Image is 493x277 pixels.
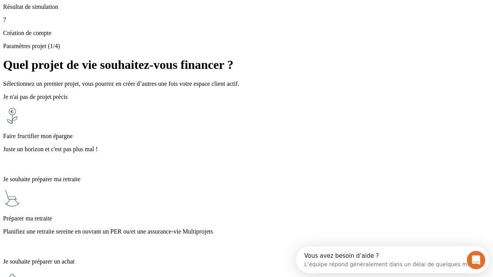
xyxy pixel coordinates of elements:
[3,146,490,153] p: Juste un horizon et c'est pas plus mal !
[3,3,490,10] p: Résultat de simulation
[3,80,239,87] span: Sélectionnez un premier projet, vous pourrez en créer d’autres une fois votre espace client actif.
[8,13,189,21] div: L’équipe répond généralement dans un délai de quelques minutes.
[3,17,490,23] p: 7
[3,58,490,72] h1: Quel projet de vie souhaitez-vous financer ?
[296,246,489,273] iframe: Intercom live chat discovery launcher
[3,43,490,50] p: Paramètres projet (1/4)
[3,215,490,222] p: Préparer ma retraite
[3,133,490,140] p: Faire fructifier mon épargne
[3,228,490,235] p: Planifiez une retraite sereine en ouvrant un PER ou/et une assurance-vie Multiprojets
[3,258,490,265] p: Je souhaite préparer un achat
[8,7,189,13] div: Vous avez besoin d’aide ?
[467,251,485,269] iframe: Intercom live chat
[3,3,212,24] div: Ouvrir le Messenger Intercom
[3,93,490,100] p: Je n'ai pas de projet précis
[3,30,490,37] p: Création de compte
[3,176,490,183] p: Je souhaite préparer ma retraite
